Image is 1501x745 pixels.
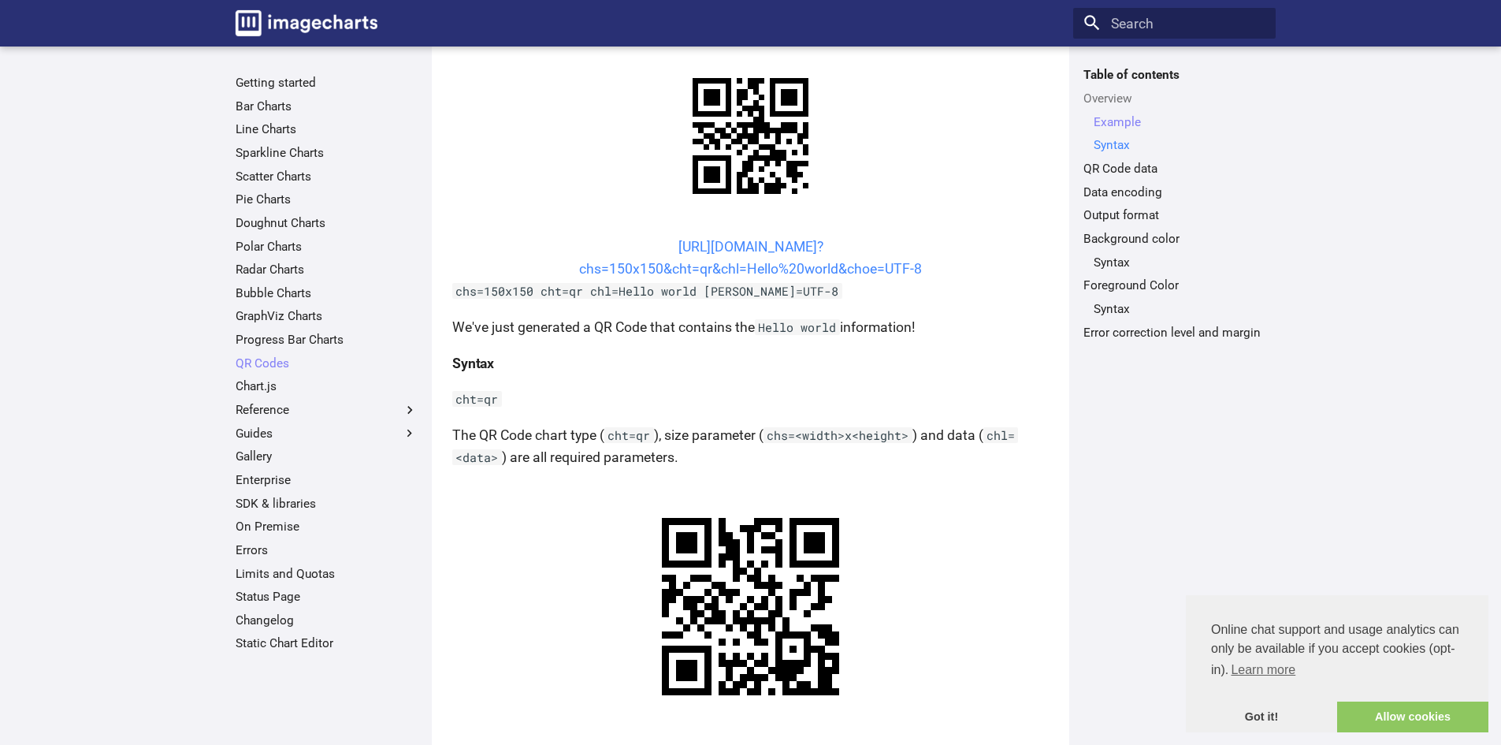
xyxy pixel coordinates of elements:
img: chart [626,482,875,731]
a: Data encoding [1083,184,1265,200]
a: Limits and Quotas [236,566,418,582]
a: Background color [1083,231,1265,247]
a: Static Chart Editor [236,635,418,651]
code: chs=150x150 cht=qr chl=Hello world [PERSON_NAME]=UTF-8 [452,283,842,299]
a: Pie Charts [236,192,418,207]
a: Chart.js [236,378,418,394]
a: Enterprise [236,472,418,488]
img: logo [236,10,377,36]
code: cht=qr [452,391,502,407]
a: Doughnut Charts [236,215,418,231]
a: Bubble Charts [236,285,418,301]
code: cht=qr [604,427,654,443]
a: SDK & libraries [236,496,418,512]
a: Changelog [236,613,418,628]
nav: Overview [1083,114,1265,154]
h4: Syntax [452,352,1049,374]
a: QR Code data [1083,161,1265,177]
label: Table of contents [1073,67,1276,83]
div: cookieconsent [1186,595,1488,732]
a: Syntax [1094,301,1265,317]
a: Scatter Charts [236,169,418,184]
code: chs=<width>x<height> [764,427,912,443]
a: Getting started [236,75,418,91]
a: QR Codes [236,356,418,371]
label: Reference [236,402,418,418]
span: Online chat support and usage analytics can only be available if you accept cookies (opt-in). [1211,620,1463,682]
a: Line Charts [236,121,418,137]
a: Progress Bar Charts [236,332,418,348]
a: Sparkline Charts [236,145,418,161]
a: allow cookies [1337,702,1488,733]
a: Radar Charts [236,262,418,278]
a: Example [1094,114,1265,130]
label: Guides [236,426,418,441]
nav: Table of contents [1073,67,1276,340]
a: Bar Charts [236,99,418,114]
a: Gallery [236,449,418,464]
p: The QR Code chart type ( ), size parameter ( ) and data ( ) are all required parameters. [452,424,1049,468]
a: learn more about cookies [1228,658,1298,682]
nav: Background color [1083,255,1265,270]
nav: Foreground Color [1083,301,1265,317]
a: Syntax [1094,137,1265,153]
a: Errors [236,542,418,558]
a: dismiss cookie message [1186,702,1337,733]
a: Status Page [236,589,418,605]
a: Output format [1083,207,1265,223]
a: Foreground Color [1083,278,1265,293]
a: Syntax [1094,255,1265,270]
input: Search [1073,8,1276,39]
a: Image-Charts documentation [228,3,385,43]
code: Hello world [755,319,840,335]
a: Error correction level and margin [1083,325,1265,341]
a: GraphViz Charts [236,308,418,324]
a: On Premise [236,519,418,535]
p: We've just generated a QR Code that contains the information! [452,316,1049,338]
a: Polar Charts [236,239,418,255]
a: [URL][DOMAIN_NAME]?chs=150x150&cht=qr&chl=Hello%20world&choe=UTF-8 [579,239,922,277]
img: chart [665,50,836,222]
a: Overview [1083,91,1265,106]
